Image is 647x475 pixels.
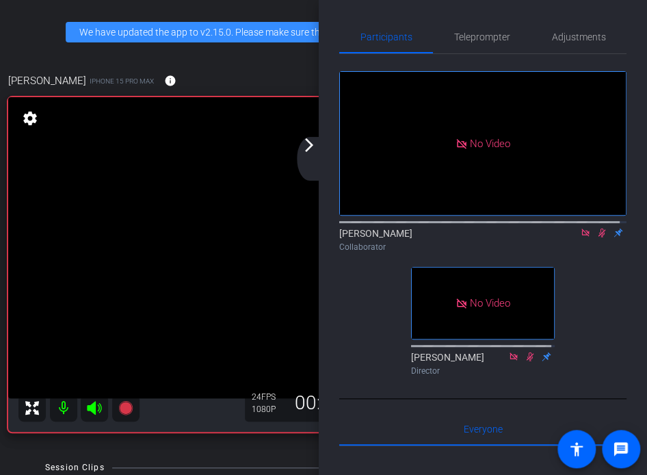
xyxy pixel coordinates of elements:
mat-icon: arrow_forward_ios [301,137,317,153]
div: 00:04:13 [286,391,378,415]
span: FPS [261,392,276,402]
mat-icon: message [613,441,629,457]
span: Teleprompter [454,32,510,42]
span: No Video [470,297,510,309]
span: Adjustments [552,32,606,42]
div: Collaborator [339,241,626,253]
div: [PERSON_NAME] [411,350,555,377]
span: Everyone [464,424,503,434]
div: 1080P [252,404,286,415]
div: We have updated the app to v2.15.0. Please make sure the mobile user has the newest version. [66,22,581,42]
mat-icon: settings [21,110,40,127]
span: [PERSON_NAME] [8,73,86,88]
mat-icon: info [164,75,176,87]
div: Director [411,365,555,377]
div: Session Clips [45,461,105,474]
span: No Video [470,137,510,149]
div: [PERSON_NAME] [339,227,626,253]
div: 24 [252,391,286,402]
span: iPhone 15 Pro Max [90,76,154,86]
mat-icon: accessibility [568,441,585,457]
span: Participants [360,32,412,42]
